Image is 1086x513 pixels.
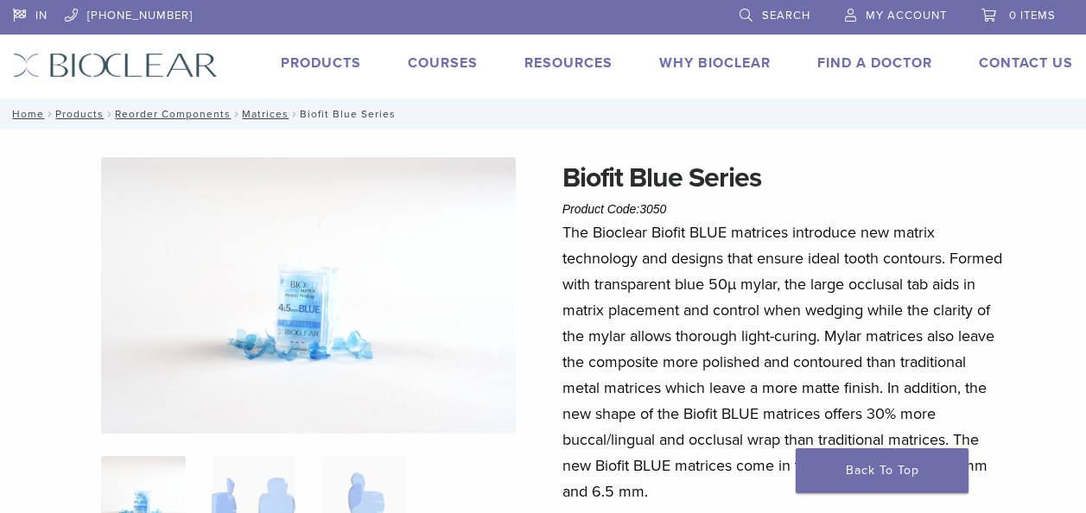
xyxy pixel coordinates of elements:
[562,202,667,216] span: Product Code:
[7,108,44,120] a: Home
[55,108,104,120] a: Products
[289,110,300,118] span: /
[44,110,55,118] span: /
[281,54,361,72] a: Products
[104,110,115,118] span: /
[817,54,932,72] a: Find A Doctor
[524,54,613,72] a: Resources
[762,9,810,22] span: Search
[1009,9,1056,22] span: 0 items
[562,219,1004,504] p: The Bioclear Biofit BLUE matrices introduce new matrix technology and designs that ensure ideal t...
[659,54,771,72] a: Why Bioclear
[796,448,969,493] a: Back To Top
[866,9,947,22] span: My Account
[115,108,231,120] a: Reorder Components
[562,157,1004,199] h1: Biofit Blue Series
[639,202,666,216] span: 3050
[101,157,516,434] img: Posterior Biofit BLUE Series Matrices-2
[13,53,218,78] img: Bioclear
[231,110,242,118] span: /
[242,108,289,120] a: Matrices
[979,54,1073,72] a: Contact Us
[408,54,478,72] a: Courses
